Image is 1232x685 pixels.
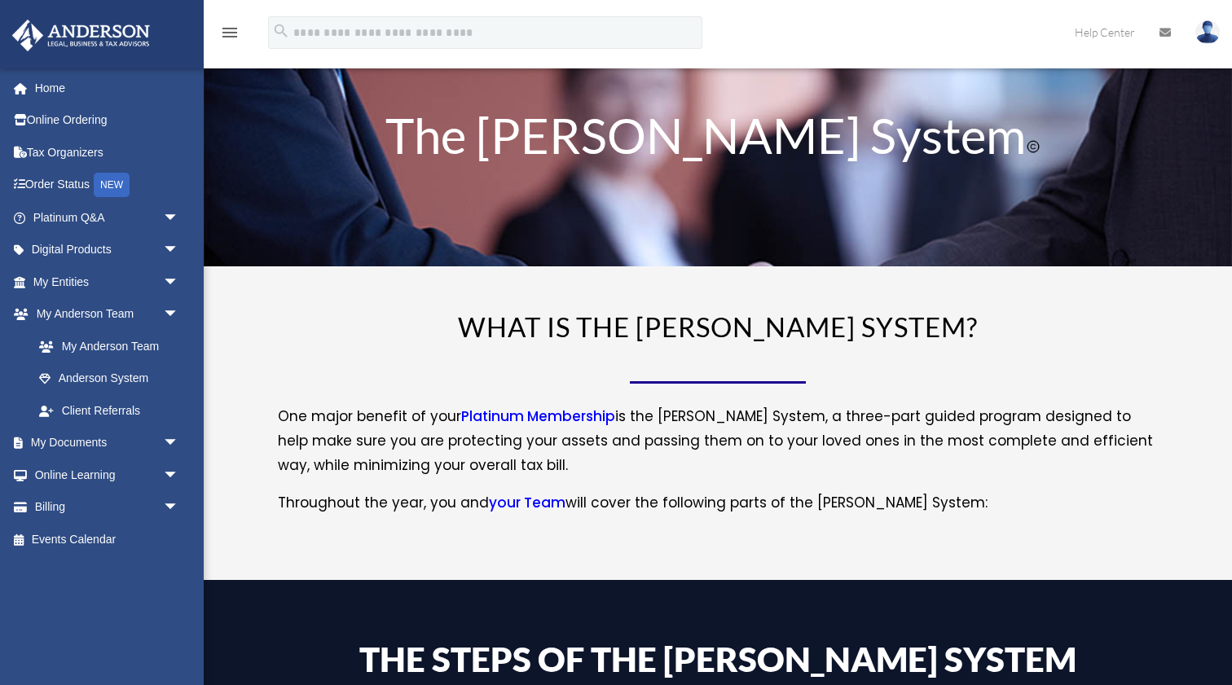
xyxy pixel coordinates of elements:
[163,298,196,332] span: arrow_drop_down
[163,234,196,267] span: arrow_drop_down
[278,405,1158,491] p: One major benefit of your is the [PERSON_NAME] System, a three-part guided program designed to he...
[11,136,204,169] a: Tax Organizers
[11,104,204,137] a: Online Ordering
[94,173,130,197] div: NEW
[11,234,204,266] a: Digital Productsarrow_drop_down
[306,642,1129,684] h4: The Steps of the [PERSON_NAME] System
[306,111,1129,168] h1: The [PERSON_NAME] System
[458,310,978,343] span: WHAT IS THE [PERSON_NAME] SYSTEM?
[11,266,204,298] a: My Entitiesarrow_drop_down
[23,330,204,362] a: My Anderson Team
[1195,20,1220,44] img: User Pic
[220,23,240,42] i: menu
[163,459,196,492] span: arrow_drop_down
[11,298,204,331] a: My Anderson Teamarrow_drop_down
[7,20,155,51] img: Anderson Advisors Platinum Portal
[461,406,615,434] a: Platinum Membership
[489,493,565,520] a: your Team
[11,491,204,524] a: Billingarrow_drop_down
[11,523,204,555] a: Events Calendar
[272,22,290,40] i: search
[11,72,204,104] a: Home
[11,459,204,491] a: Online Learningarrow_drop_down
[23,362,196,395] a: Anderson System
[11,201,204,234] a: Platinum Q&Aarrow_drop_down
[163,266,196,299] span: arrow_drop_down
[11,427,204,459] a: My Documentsarrow_drop_down
[23,394,204,427] a: Client Referrals
[163,491,196,525] span: arrow_drop_down
[163,427,196,460] span: arrow_drop_down
[163,201,196,235] span: arrow_drop_down
[278,491,1158,516] p: Throughout the year, you and will cover the following parts of the [PERSON_NAME] System:
[11,169,204,202] a: Order StatusNEW
[220,29,240,42] a: menu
